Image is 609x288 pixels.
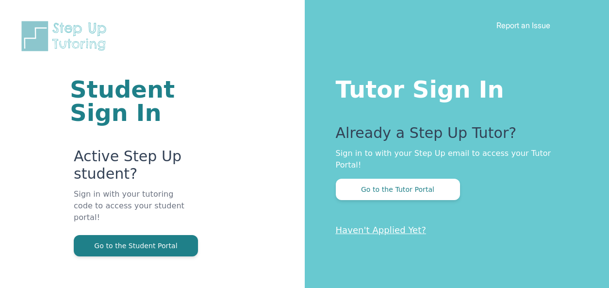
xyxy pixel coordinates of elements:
[74,235,198,256] button: Go to the Student Portal
[336,185,460,194] a: Go to the Tutor Portal
[496,20,550,30] a: Report an Issue
[74,241,198,250] a: Go to the Student Portal
[70,78,188,124] h1: Student Sign In
[19,19,113,53] img: Step Up Tutoring horizontal logo
[336,74,571,101] h1: Tutor Sign In
[336,179,460,200] button: Go to the Tutor Portal
[74,188,188,235] p: Sign in with your tutoring code to access your student portal!
[336,148,571,171] p: Sign in to with your Step Up email to access your Tutor Portal!
[336,124,571,148] p: Already a Step Up Tutor?
[336,225,427,235] a: Haven't Applied Yet?
[74,148,188,188] p: Active Step Up student?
